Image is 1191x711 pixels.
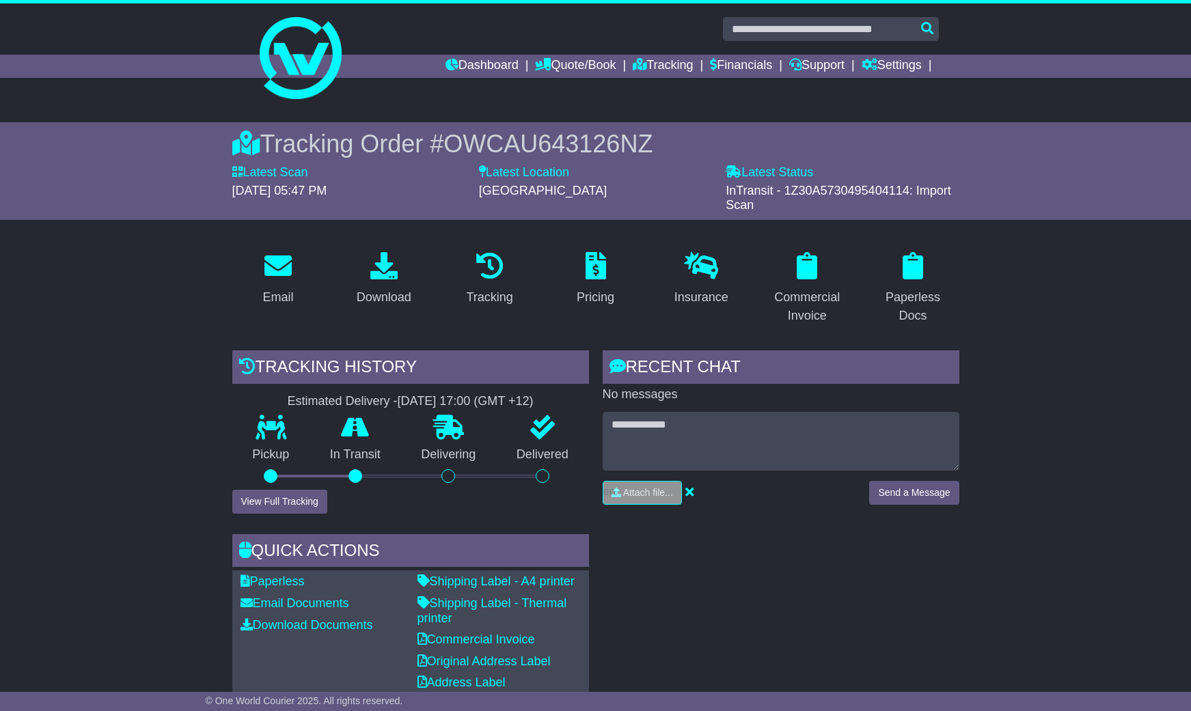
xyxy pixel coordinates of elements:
a: Commercial Invoice [417,632,535,646]
button: View Full Tracking [232,490,327,514]
div: Estimated Delivery - [232,394,589,409]
a: Paperless Docs [867,247,959,330]
span: [DATE] 05:47 PM [232,184,327,197]
a: Tracking [457,247,521,311]
div: [DATE] 17:00 (GMT +12) [398,394,534,409]
p: Delivering [401,447,497,462]
div: Pricing [577,288,614,307]
a: Email Documents [241,596,349,610]
div: Paperless Docs [876,288,950,325]
a: Settings [862,55,922,78]
a: Email [254,247,302,311]
span: InTransit - 1Z30A5730495404114: Import Scan [726,184,951,212]
a: Support [789,55,845,78]
div: Quick Actions [232,534,589,571]
p: No messages [603,387,959,402]
label: Latest Location [479,165,569,180]
p: In Transit [310,447,401,462]
div: RECENT CHAT [603,350,959,387]
div: Insurance [674,288,728,307]
a: Quote/Book [535,55,616,78]
div: Tracking Order # [232,129,959,158]
p: Delivered [496,447,589,462]
div: Tracking [466,288,512,307]
a: Paperless [241,574,305,588]
p: Pickup [232,447,310,462]
div: Tracking history [232,350,589,387]
a: Shipping Label - A4 printer [417,574,575,588]
a: Dashboard [446,55,519,78]
a: Original Address Label [417,654,551,668]
a: Download Documents [241,618,373,632]
a: Shipping Label - Thermal printer [417,596,567,625]
a: Address Label [417,675,506,689]
div: Download [357,288,411,307]
a: Tracking [633,55,693,78]
a: Pricing [568,247,623,311]
div: Email [262,288,293,307]
label: Latest Scan [232,165,308,180]
a: Download [348,247,420,311]
a: Financials [710,55,772,78]
a: Commercial Invoice [761,247,853,330]
span: OWCAU643126NZ [443,130,653,158]
span: [GEOGRAPHIC_DATA] [479,184,607,197]
a: Insurance [666,247,737,311]
label: Latest Status [726,165,813,180]
span: © One World Courier 2025. All rights reserved. [206,695,403,706]
button: Send a Message [869,481,959,505]
div: Commercial Invoice [770,288,845,325]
